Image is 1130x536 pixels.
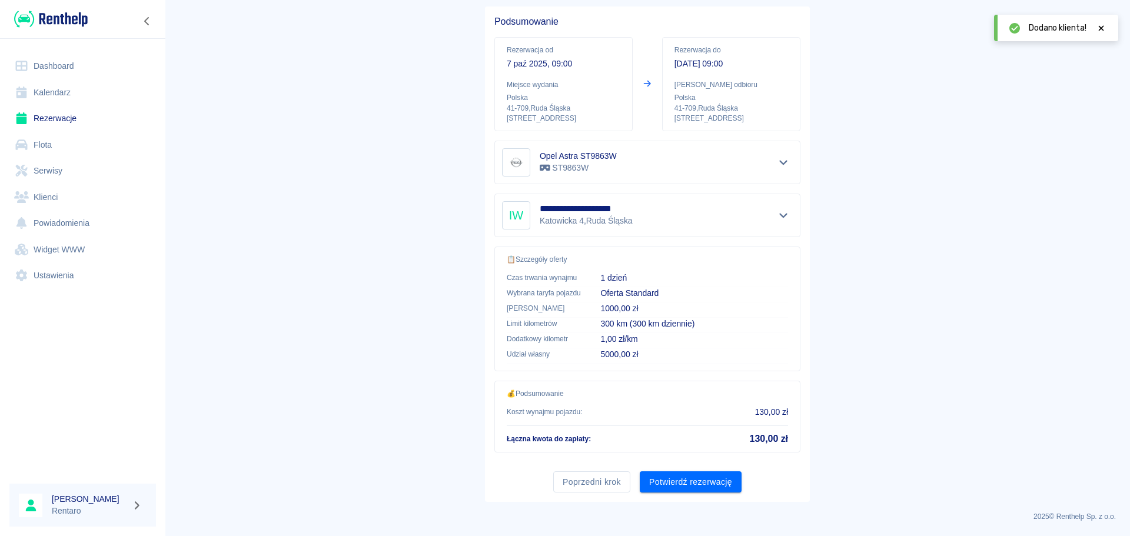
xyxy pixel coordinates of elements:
a: Dashboard [9,53,156,79]
p: 📋 Szczegóły oferty [507,254,788,265]
button: Pokaż szczegóły [774,154,793,171]
a: Powiadomienia [9,210,156,237]
a: Ustawienia [9,262,156,289]
h6: [PERSON_NAME] [52,493,127,505]
p: Katowicka 4 , Ruda Śląska [540,215,634,227]
a: Serwisy [9,158,156,184]
p: Udział własny [507,349,581,359]
a: Renthelp logo [9,9,88,29]
p: 1 dzień [600,272,788,284]
a: Rezerwacje [9,105,156,132]
p: Wybrana taryfa pojazdu [507,288,581,298]
p: ST9863W [540,162,617,174]
p: [PERSON_NAME] odbioru [674,79,788,90]
p: 💰 Podsumowanie [507,388,788,399]
button: Zwiń nawigację [138,14,156,29]
p: 41-709 , Ruda Śląska [507,103,620,114]
p: Czas trwania wynajmu [507,272,581,283]
p: Dodatkowy kilometr [507,334,581,344]
p: 1,00 zł/km [600,333,788,345]
button: Potwierdź rezerwację [640,471,742,493]
p: Rezerwacja do [674,45,788,55]
p: 300 km (300 km dziennie) [600,318,788,330]
p: Polska [674,92,788,103]
p: [STREET_ADDRESS] [507,114,620,124]
button: Pokaż szczegóły [774,207,793,224]
p: 130,00 zł [755,406,788,418]
a: Klienci [9,184,156,211]
h5: Podsumowanie [494,16,800,28]
p: 2025 © Renthelp Sp. z o.o. [179,511,1116,522]
p: [STREET_ADDRESS] [674,114,788,124]
p: 5000,00 zł [600,348,788,361]
p: Miejsce wydania [507,79,620,90]
p: 1000,00 zł [600,302,788,315]
h5: 130,00 zł [750,433,788,445]
p: Oferta Standard [600,287,788,299]
p: Rentaro [52,505,127,517]
p: Limit kilometrów [507,318,581,329]
button: Poprzedni krok [553,471,630,493]
div: IW [502,201,530,229]
a: Widget WWW [9,237,156,263]
p: Łączna kwota do zapłaty : [507,434,591,444]
p: [PERSON_NAME] [507,303,581,314]
p: [DATE] 09:00 [674,58,788,70]
h6: Opel Astra ST9863W [540,150,617,162]
p: Koszt wynajmu pojazdu : [507,407,583,417]
p: 7 paź 2025, 09:00 [507,58,620,70]
a: Flota [9,132,156,158]
img: Renthelp logo [14,9,88,29]
img: Image [504,151,528,174]
p: Rezerwacja od [507,45,620,55]
p: Polska [507,92,620,103]
span: Dodano klienta! [1029,22,1086,34]
p: 41-709 , Ruda Śląska [674,103,788,114]
a: Kalendarz [9,79,156,106]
